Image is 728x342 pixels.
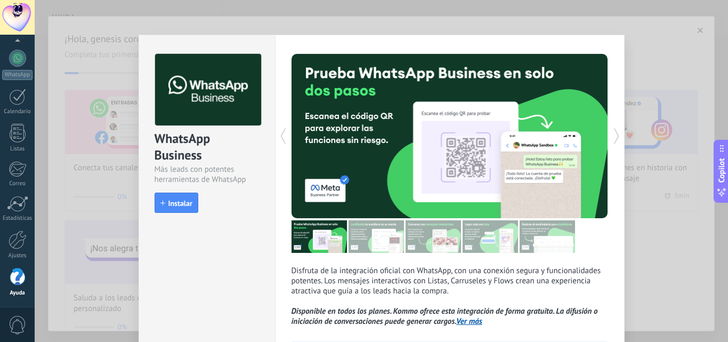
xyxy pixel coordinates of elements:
span: Instalar [168,200,192,207]
img: tour_image_cc377002d0016b7ebaeb4dbe65cb2175.png [520,220,575,253]
span: Copilot [716,158,727,182]
i: Disponible en todos los planes. Kommo ofrece esta integración de forma gratuita. La difusión o in... [292,306,598,327]
div: Calendario [2,108,33,115]
button: Instalar [155,193,198,213]
img: logo_main.png [155,54,261,126]
div: Correo [2,180,33,187]
img: tour_image_cc27419dad425b0ae96c2716632553fa.png [349,220,404,253]
img: tour_image_7a4924cebc22ed9e3259523e50fe4fd6.png [292,220,347,253]
div: Más leads con potentes herramientas de WhatsApp [155,164,260,185]
img: tour_image_1009fe39f4f058b759f0df5a2b7f6f06.png [406,220,461,253]
div: WhatsApp Business [155,130,260,164]
div: Estadísticas [2,215,33,222]
div: Ayuda [2,290,33,297]
p: Disfruta de la integración oficial con WhatsApp, con una conexión segura y funcionalidades potent... [292,266,608,327]
div: WhatsApp [2,70,33,80]
div: Listas [2,146,33,153]
img: tour_image_62c9952fc9cf984da8d1d2aa2c453724.png [463,220,518,253]
div: Ajustes [2,252,33,259]
a: Ver más [456,316,482,327]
